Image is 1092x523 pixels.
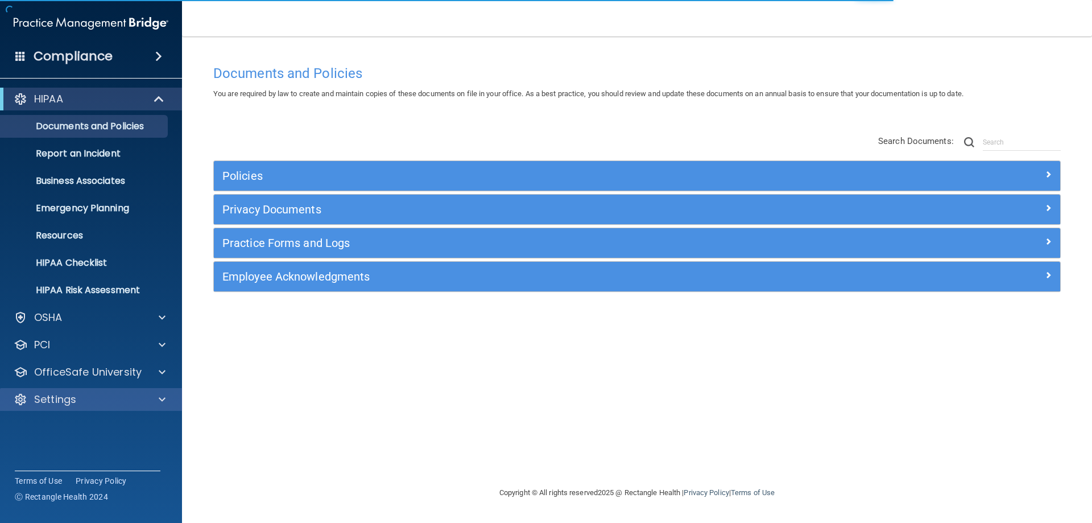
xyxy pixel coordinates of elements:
[34,311,63,324] p: OSHA
[34,393,76,406] p: Settings
[7,121,163,132] p: Documents and Policies
[222,270,840,283] h5: Employee Acknowledgments
[222,234,1052,252] a: Practice Forms and Logs
[964,137,974,147] img: ic-search.3b580494.png
[878,136,954,146] span: Search Documents:
[7,203,163,214] p: Emergency Planning
[15,491,108,503] span: Ⓒ Rectangle Health 2024
[34,92,63,106] p: HIPAA
[222,203,840,216] h5: Privacy Documents
[222,237,840,249] h5: Practice Forms and Logs
[213,66,1061,81] h4: Documents and Policies
[7,257,163,269] p: HIPAA Checklist
[14,311,166,324] a: OSHA
[222,167,1052,185] a: Policies
[14,92,165,106] a: HIPAA
[983,134,1061,151] input: Search
[76,475,127,487] a: Privacy Policy
[7,285,163,296] p: HIPAA Risk Assessment
[222,200,1052,219] a: Privacy Documents
[7,175,163,187] p: Business Associates
[34,365,142,379] p: OfficeSafe University
[7,230,163,241] p: Resources
[14,365,166,379] a: OfficeSafe University
[213,89,963,98] span: You are required by law to create and maintain copies of these documents on file in your office. ...
[7,148,163,159] p: Report an Incident
[222,170,840,182] h5: Policies
[684,488,729,497] a: Privacy Policy
[14,12,168,35] img: PMB logo
[15,475,62,487] a: Terms of Use
[429,475,845,511] div: Copyright © All rights reserved 2025 @ Rectangle Health | |
[34,338,50,352] p: PCI
[14,393,166,406] a: Settings
[14,338,166,352] a: PCI
[222,267,1052,286] a: Employee Acknowledgments
[34,48,113,64] h4: Compliance
[731,488,775,497] a: Terms of Use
